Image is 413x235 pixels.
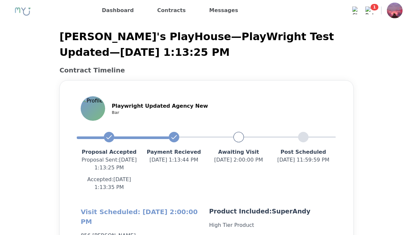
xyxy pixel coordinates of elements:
[77,176,141,191] p: Accepted: [DATE] 1:13:35 PM
[371,4,378,10] span: 1
[387,3,403,18] img: Profile
[112,110,208,115] p: Bar
[81,97,104,120] img: Profile
[207,5,241,16] a: Messages
[155,5,188,16] a: Contracts
[81,207,204,227] h2: Visit Scheduled: [DATE] 2:00:00 PM
[141,148,206,156] p: Payment Recieved
[141,156,206,164] p: [DATE] 1:13:44 PM
[209,221,332,229] p: High Tier Product
[365,7,373,14] img: Bell
[77,148,141,156] p: Proposal Accepted
[59,29,354,60] p: [PERSON_NAME]'s PlayHouse — PlayWright Test Updated — [DATE] 1:13:25 PM
[206,148,271,156] p: Awaiting Visit
[209,207,332,216] p: Product Included: SuperAndy
[112,102,208,110] p: Playwright Updated Agency New
[271,156,336,164] p: [DATE] 11:59:59 PM
[59,65,354,75] h2: Contract Timeline
[206,156,271,164] p: [DATE] 2:00:00 PM
[271,148,336,156] p: Post Scheduled
[77,156,141,172] p: Proposal Sent : [DATE] 1:13:25 PM
[99,5,136,16] a: Dashboard
[352,7,360,14] img: Chat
